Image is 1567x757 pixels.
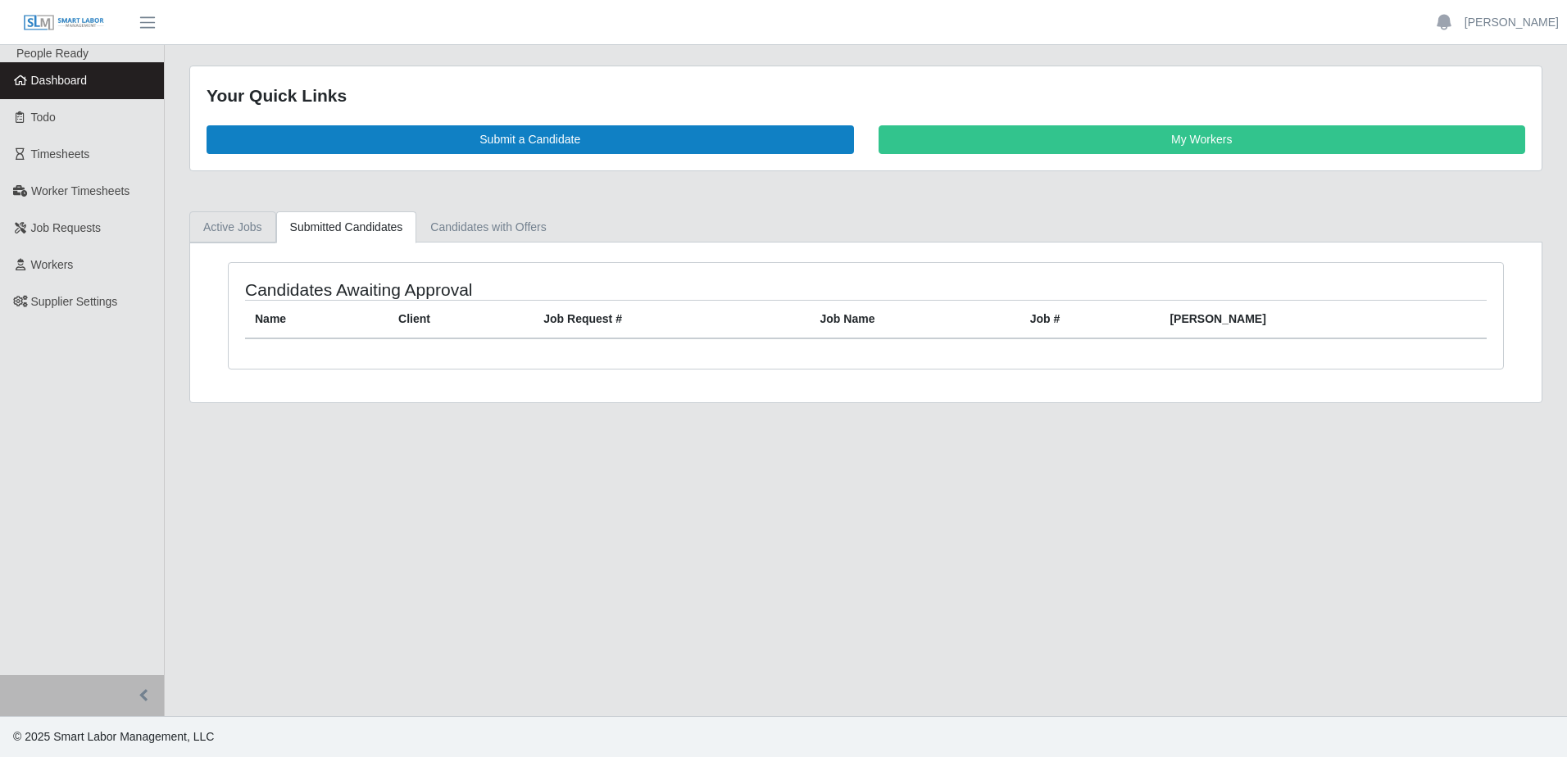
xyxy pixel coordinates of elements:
[534,300,810,338] th: Job Request #
[416,211,560,243] a: Candidates with Offers
[811,300,1020,338] th: Job Name
[1020,300,1160,338] th: Job #
[31,258,74,271] span: Workers
[879,125,1526,154] a: My Workers
[245,300,388,338] th: Name
[207,83,1525,109] div: Your Quick Links
[31,147,90,161] span: Timesheets
[207,125,854,154] a: Submit a Candidate
[1160,300,1487,338] th: [PERSON_NAME]
[388,300,534,338] th: Client
[276,211,417,243] a: Submitted Candidates
[31,221,102,234] span: Job Requests
[23,14,105,32] img: SLM Logo
[31,184,129,197] span: Worker Timesheets
[31,74,88,87] span: Dashboard
[245,279,748,300] h4: Candidates Awaiting Approval
[31,295,118,308] span: Supplier Settings
[31,111,56,124] span: Todo
[1465,14,1559,31] a: [PERSON_NAME]
[189,211,276,243] a: Active Jobs
[16,47,89,60] span: People Ready
[13,730,214,743] span: © 2025 Smart Labor Management, LLC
